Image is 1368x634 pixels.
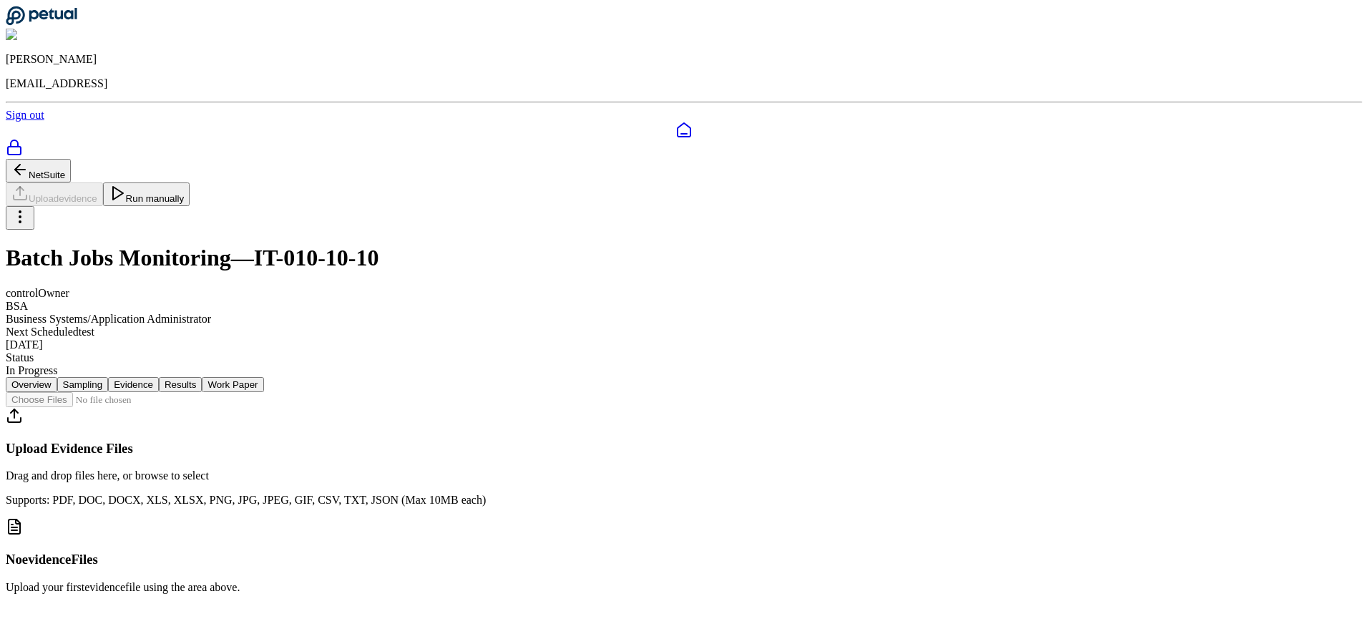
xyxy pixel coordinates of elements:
[159,377,202,392] button: Results
[6,182,103,206] button: Uploadevidence
[6,287,1362,300] div: control Owner
[57,377,109,392] button: Sampling
[6,122,1362,139] a: Dashboard
[108,377,159,392] button: Evidence
[6,377,57,392] button: Overview
[6,552,1362,567] h3: No evidence Files
[6,245,1362,271] h1: Batch Jobs Monitoring — IT-010-10-10
[103,182,190,206] button: Run manually
[6,313,211,325] span: Business Systems/Application Administrator
[6,139,1362,159] a: SOC
[6,16,77,28] a: Go to Dashboard
[6,364,1362,377] div: In Progress
[6,581,1362,594] p: Upload your first evidence file using the area above.
[6,469,1362,482] p: Drag and drop files here, or browse to select
[6,494,1362,507] p: Supports: PDF, DOC, DOCX, XLS, XLSX, PNG, JPG, JPEG, GIF, CSV, TXT, JSON (Max 10MB each)
[6,377,1362,392] nav: Tabs
[6,338,1362,351] div: [DATE]
[6,441,1362,457] h3: Upload Evidence Files
[6,77,1362,90] p: [EMAIL_ADDRESS]
[6,351,1362,364] div: Status
[6,300,28,312] span: BSA
[6,53,1362,66] p: [PERSON_NAME]
[6,29,74,42] img: Snir Kodesh
[6,159,71,182] button: NetSuite
[6,326,1362,338] div: Next Scheduled test
[202,377,263,392] button: Work Paper
[6,109,44,121] a: Sign out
